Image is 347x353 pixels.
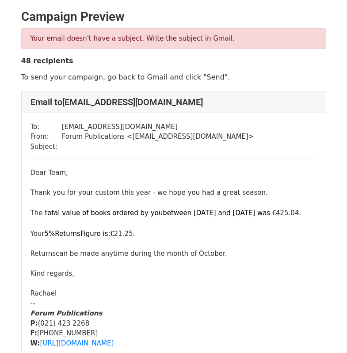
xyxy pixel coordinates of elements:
[31,250,56,258] span: Returns
[45,230,111,238] span: 5% Figure is:
[31,228,317,239] div: Your 21.25.
[31,319,38,327] b: P:
[47,209,163,217] span: otal value of books ordered by you
[31,339,40,347] b: W:
[31,288,317,299] div: Rachael
[31,168,317,299] div: Dear Team,
[62,122,254,132] td: [EMAIL_ADDRESS][DOMAIN_NAME]
[31,300,35,307] span: --
[21,9,326,24] h2: Campaign Preview
[31,269,317,279] div: Kind regards,
[31,249,317,259] div: can be made anytime during the month of October.
[111,230,114,237] span: €
[31,329,37,337] b: F:
[163,209,270,217] span: between [DATE] and [DATE] was
[31,97,317,107] h4: Email to [EMAIL_ADDRESS][DOMAIN_NAME]
[31,309,103,317] i: Forum Publications
[31,34,317,43] p: Your email doesn't have a subject. Write the subject in Gmail.
[272,209,276,216] span: €
[31,188,317,198] div: Thank you for your custom this year - we hope you had a great season.
[31,142,62,152] td: Subject:
[31,328,317,338] div: [PHONE_NUMBER]
[31,122,62,132] td: To:
[55,230,80,238] span: Returns
[21,72,326,82] p: To send your campaign, go back to Gmail and click "Send".
[40,339,114,347] a: [URL][DOMAIN_NAME]
[21,57,73,65] strong: 48 recipients
[62,132,254,142] td: Forum Publications < [EMAIL_ADDRESS][DOMAIN_NAME] >
[31,208,317,218] div: The t 425.04.
[31,319,317,329] div: (021) 423 2268
[31,132,62,142] td: From:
